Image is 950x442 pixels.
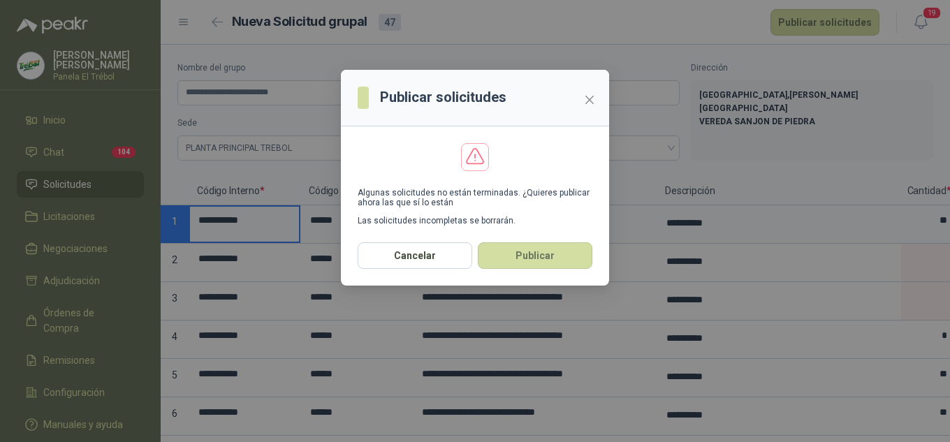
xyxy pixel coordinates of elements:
[358,216,592,226] p: Las solicitudes incompletas se borrarán.
[578,89,601,111] button: Close
[358,242,472,269] button: Cancelar
[478,242,592,269] button: Publicar
[584,94,595,105] span: close
[358,188,592,207] p: Algunas solicitudes no están terminadas. ¿Quieres publicar ahora las que sí lo están
[380,87,506,108] h3: Publicar solicitudes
